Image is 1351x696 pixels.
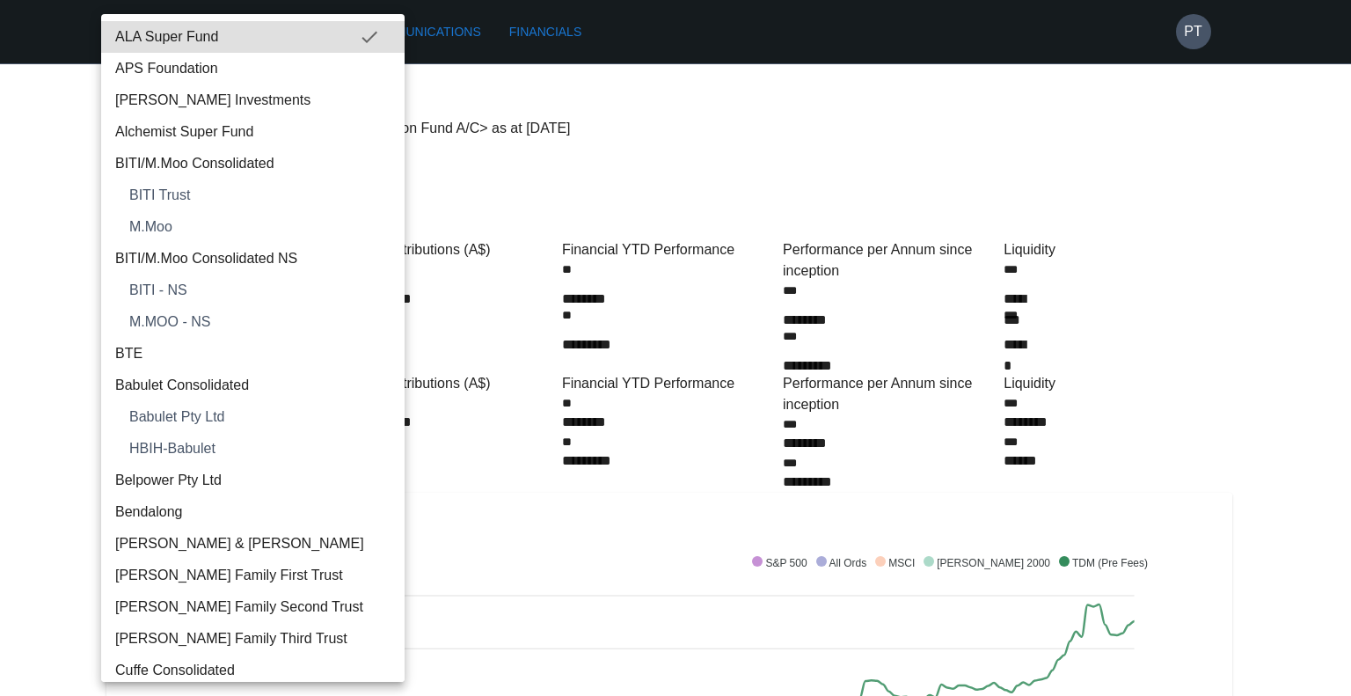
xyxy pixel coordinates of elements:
[115,597,391,618] span: [PERSON_NAME] Family Second Trust
[115,660,391,681] span: Cuffe Consolidated
[129,185,391,206] span: BITI Trust
[115,26,359,48] span: ALA Super Fund
[115,470,391,491] span: Belpower Pty Ltd
[115,58,391,79] span: APS Foundation
[115,375,391,396] span: Babulet Consolidated
[115,628,391,649] span: [PERSON_NAME] Family Third Trust
[129,216,391,238] span: M.Moo
[115,502,391,523] span: Bendalong
[115,248,391,269] span: BITI/M.Moo Consolidated NS
[115,121,391,143] span: Alchemist Super Fund
[115,90,391,111] span: [PERSON_NAME] Investments
[115,343,391,364] span: BTE
[129,311,391,333] span: M.MOO - NS
[129,280,391,301] span: BITI - NS
[115,533,391,554] span: [PERSON_NAME] & [PERSON_NAME]
[129,438,391,459] span: HBIH-Babulet
[115,153,391,174] span: BITI/M.Moo Consolidated
[129,407,391,428] span: Babulet Pty Ltd
[115,565,391,586] span: [PERSON_NAME] Family First Trust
